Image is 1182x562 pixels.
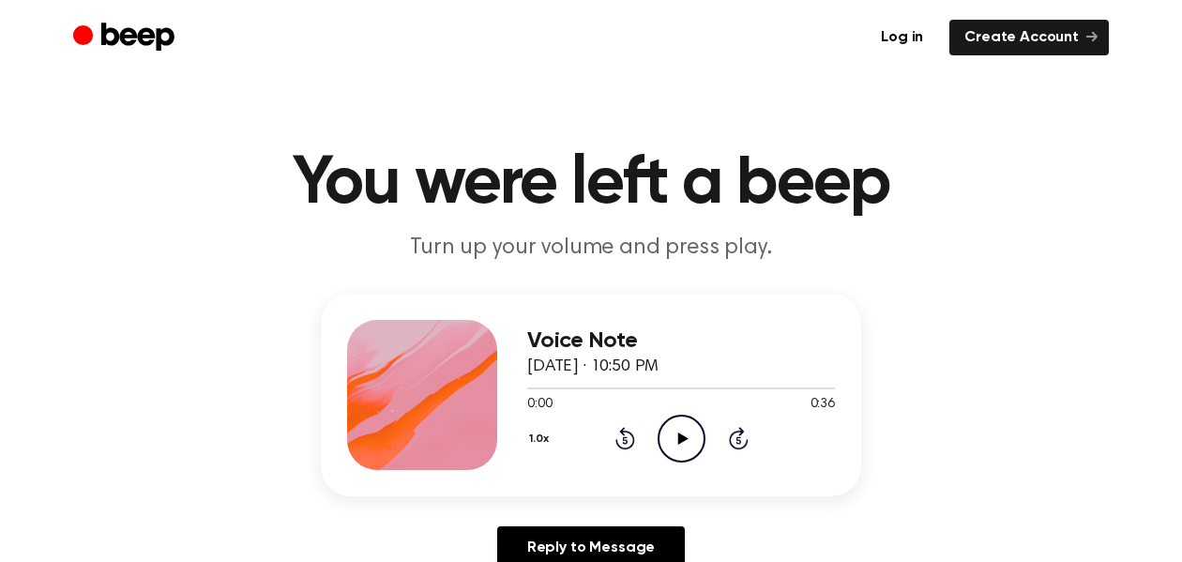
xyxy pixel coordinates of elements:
p: Turn up your volume and press play. [231,233,951,264]
a: Beep [73,20,179,56]
span: 0:36 [811,395,835,415]
a: Create Account [949,20,1109,55]
span: [DATE] · 10:50 PM [527,358,659,375]
h1: You were left a beep [111,150,1071,218]
a: Log in [866,20,938,55]
h3: Voice Note [527,328,835,354]
span: 0:00 [527,395,552,415]
button: 1.0x [527,423,556,455]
